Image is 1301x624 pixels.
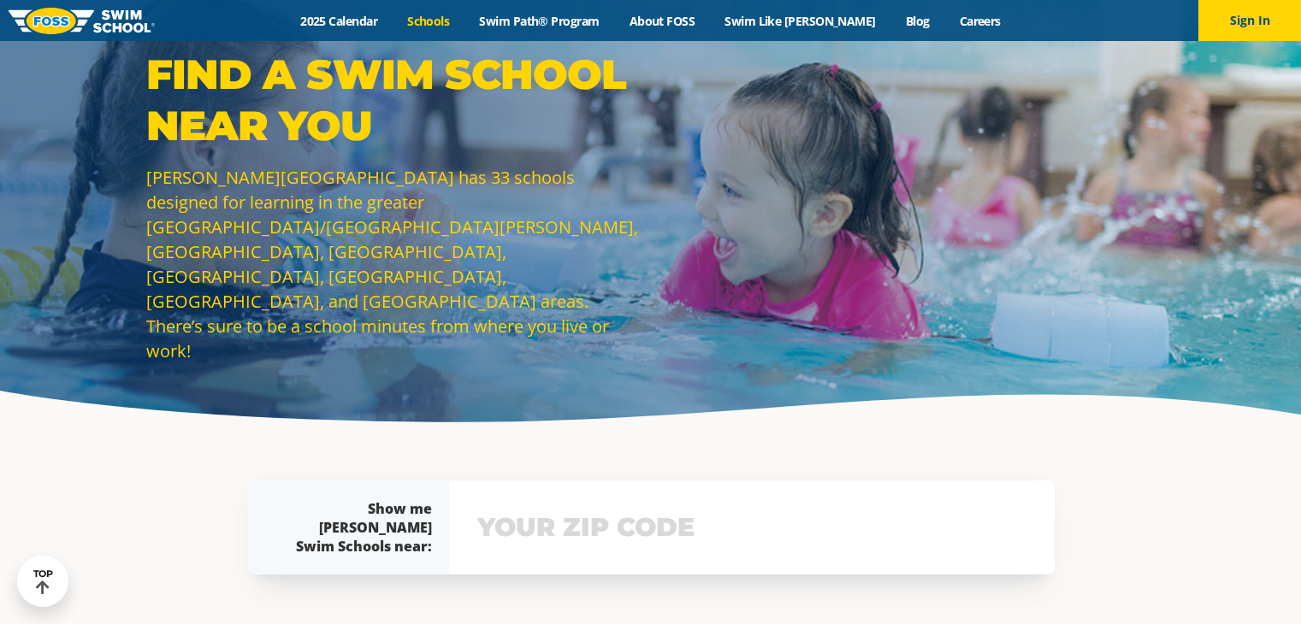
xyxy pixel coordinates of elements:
[393,13,464,29] a: Schools
[146,165,642,363] p: [PERSON_NAME][GEOGRAPHIC_DATA] has 33 schools designed for learning in the greater [GEOGRAPHIC_DA...
[944,13,1015,29] a: Careers
[146,49,642,151] p: Find a Swim School Near You
[9,8,155,34] img: FOSS Swim School Logo
[33,568,53,595] div: TOP
[286,13,393,29] a: 2025 Calendar
[281,499,432,556] div: Show me [PERSON_NAME] Swim Schools near:
[710,13,891,29] a: Swim Like [PERSON_NAME]
[473,503,1031,552] input: YOUR ZIP CODE
[890,13,944,29] a: Blog
[464,13,614,29] a: Swim Path® Program
[614,13,710,29] a: About FOSS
